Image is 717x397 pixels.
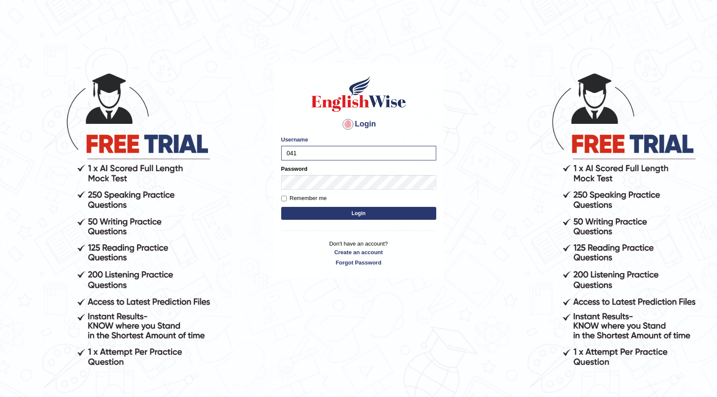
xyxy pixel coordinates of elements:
[281,207,436,220] button: Login
[281,248,436,256] a: Create an account
[281,117,436,131] h4: Login
[281,240,436,266] p: Don't have an account?
[310,74,408,113] img: Logo of English Wise sign in for intelligent practice with AI
[281,165,307,173] label: Password
[281,135,308,144] label: Username
[281,259,436,267] a: Forgot Password
[281,194,327,203] label: Remember me
[281,196,287,201] input: Remember me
